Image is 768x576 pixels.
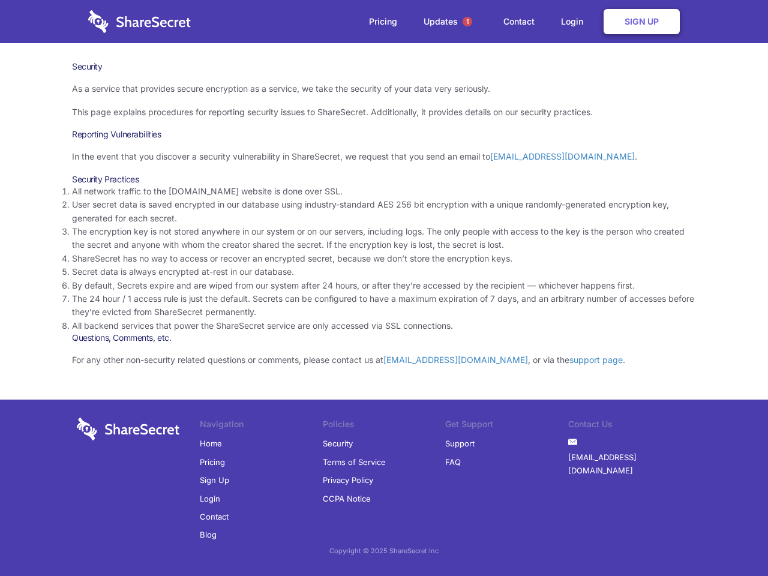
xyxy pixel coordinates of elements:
[569,355,623,365] a: support page
[72,225,696,252] li: The encryption key is not stored anywhere in our system or on our servers, including logs. The on...
[463,17,472,26] span: 1
[72,106,696,119] p: This page explains procedures for reporting security issues to ShareSecret. Additionally, it prov...
[72,353,696,367] p: For any other non-security related questions or comments, please contact us at , or via the .
[72,279,696,292] li: By default, Secrets expire and are wiped from our system after 24 hours, or after they’re accesse...
[200,471,229,489] a: Sign Up
[72,332,696,343] h3: Questions, Comments, etc.
[323,418,446,434] li: Policies
[568,448,691,480] a: [EMAIL_ADDRESS][DOMAIN_NAME]
[445,453,461,471] a: FAQ
[72,265,696,278] li: Secret data is always encrypted at-rest in our database.
[549,3,601,40] a: Login
[72,319,696,332] li: All backend services that power the ShareSecret service are only accessed via SSL connections.
[490,151,635,161] a: [EMAIL_ADDRESS][DOMAIN_NAME]
[200,490,220,508] a: Login
[200,526,217,544] a: Blog
[604,9,680,34] a: Sign Up
[323,471,373,489] a: Privacy Policy
[200,434,222,452] a: Home
[200,453,225,471] a: Pricing
[72,198,696,225] li: User secret data is saved encrypted in our database using industry-standard AES 256 bit encryptio...
[72,129,696,140] h3: Reporting Vulnerabilities
[568,418,691,434] li: Contact Us
[72,252,696,265] li: ShareSecret has no way to access or recover an encrypted secret, because we don’t store the encry...
[72,150,696,163] p: In the event that you discover a security vulnerability in ShareSecret, we request that you send ...
[445,434,475,452] a: Support
[200,508,229,526] a: Contact
[72,174,696,185] h3: Security Practices
[77,418,179,440] img: logo-wordmark-white-trans-d4663122ce5f474addd5e946df7df03e33cb6a1c49d2221995e7729f52c070b2.svg
[323,490,371,508] a: CCPA Notice
[323,434,353,452] a: Security
[88,10,191,33] img: logo-wordmark-white-trans-d4663122ce5f474addd5e946df7df03e33cb6a1c49d2221995e7729f52c070b2.svg
[72,292,696,319] li: The 24 hour / 1 access rule is just the default. Secrets can be configured to have a maximum expi...
[357,3,409,40] a: Pricing
[72,82,696,95] p: As a service that provides secure encryption as a service, we take the security of your data very...
[200,418,323,434] li: Navigation
[491,3,547,40] a: Contact
[323,453,386,471] a: Terms of Service
[72,185,696,198] li: All network traffic to the [DOMAIN_NAME] website is done over SSL.
[72,61,696,72] h1: Security
[383,355,528,365] a: [EMAIL_ADDRESS][DOMAIN_NAME]
[445,418,568,434] li: Get Support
